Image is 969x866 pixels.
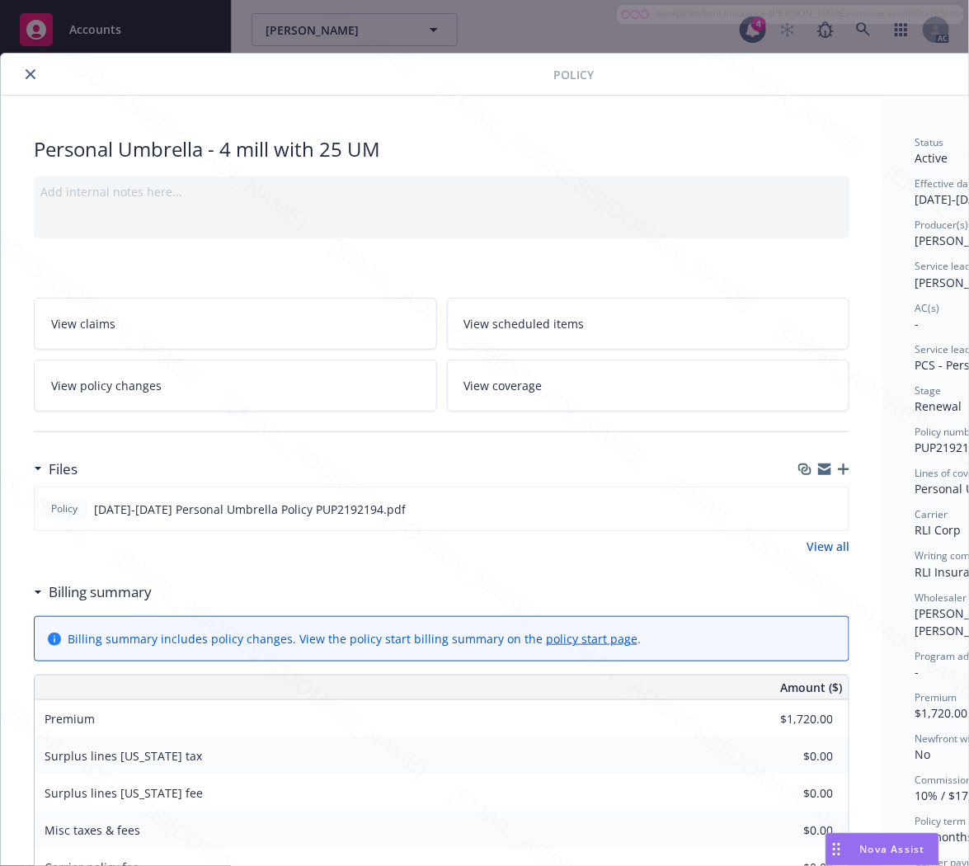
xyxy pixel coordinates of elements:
[94,501,406,518] span: [DATE]-[DATE] Personal Umbrella Policy PUP2192194.pdf
[915,705,968,721] span: $1,720.00
[826,833,939,866] button: Nova Assist
[827,501,842,518] button: preview file
[49,459,78,480] h3: Files
[736,818,843,843] input: 0.00
[915,301,940,315] span: AC(s)
[34,135,849,163] div: Personal Umbrella - 4 mill with 25 UM
[45,748,202,764] span: Surplus lines [US_STATE] tax
[915,507,948,521] span: Carrier
[51,315,115,332] span: View claims
[915,398,962,414] span: Renewal
[736,707,843,732] input: 0.00
[780,679,842,696] span: Amount ($)
[40,183,843,200] div: Add internal notes here...
[807,538,849,555] a: View all
[915,150,948,166] span: Active
[860,842,925,856] span: Nova Assist
[68,630,641,647] div: Billing summary includes policy changes. View the policy start billing summary on the .
[915,218,969,232] span: Producer(s)
[34,459,78,480] div: Files
[915,135,944,149] span: Status
[546,631,637,647] a: policy start page
[915,522,962,538] span: RLI Corp
[34,360,437,412] a: View policy changes
[34,581,152,603] div: Billing summary
[464,377,543,394] span: View coverage
[464,315,585,332] span: View scheduled items
[915,591,967,605] span: Wholesaler
[45,711,95,727] span: Premium
[801,501,814,518] button: download file
[49,581,152,603] h3: Billing summary
[21,64,40,84] button: close
[447,360,850,412] a: View coverage
[915,384,942,398] span: Stage
[915,746,931,762] span: No
[553,66,594,83] span: Policy
[48,501,81,516] span: Policy
[45,822,140,838] span: Misc taxes & fees
[915,664,920,680] span: -
[45,785,203,801] span: Surplus lines [US_STATE] fee
[915,814,967,828] span: Policy term
[736,781,843,806] input: 0.00
[34,298,437,350] a: View claims
[915,316,920,332] span: -
[915,690,957,704] span: Premium
[736,744,843,769] input: 0.00
[447,298,850,350] a: View scheduled items
[51,377,162,394] span: View policy changes
[826,834,847,865] div: Drag to move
